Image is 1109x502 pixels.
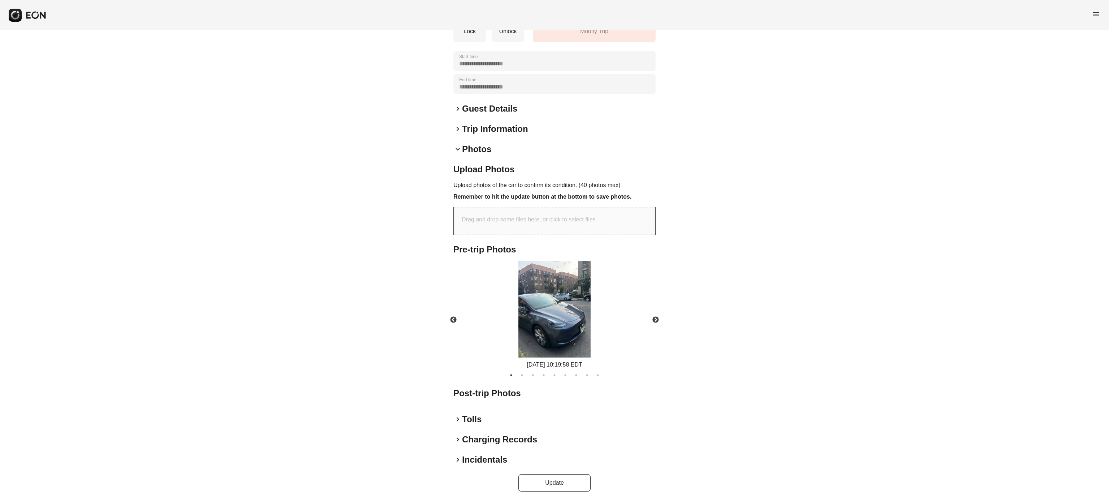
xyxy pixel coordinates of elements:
[462,454,507,466] h2: Incidentals
[441,307,466,333] button: Previous
[462,414,482,425] h2: Tolls
[573,372,580,379] button: 7
[462,143,491,155] h2: Photos
[1092,10,1100,18] span: menu
[457,27,482,36] p: Lock
[643,307,668,333] button: Next
[453,244,656,255] h2: Pre-trip Photos
[518,360,591,369] div: [DATE] 10:19:58 EDT
[453,415,462,424] span: keyboard_arrow_right
[453,181,656,190] p: Upload photos of the car to confirm its condition. (40 photos max)
[453,192,656,201] h3: Remember to hit the update button at the bottom to save photos.
[453,125,462,133] span: keyboard_arrow_right
[529,372,536,379] button: 3
[518,261,591,358] img: https://fastfleet.me/rails/active_storage/blobs/redirect/eyJfcmFpbHMiOnsibWVzc2FnZSI6IkJBaHBBNHBW...
[453,435,462,444] span: keyboard_arrow_right
[495,27,521,36] p: Unlock
[551,372,558,379] button: 5
[462,103,517,114] h2: Guest Details
[453,104,462,113] span: keyboard_arrow_right
[562,372,569,379] button: 6
[462,215,596,224] p: Drag and drop some files here, or click to select files
[518,372,526,379] button: 2
[453,388,656,399] h2: Post-trip Photos
[453,145,462,153] span: keyboard_arrow_down
[462,434,537,445] h2: Charging Records
[453,455,462,464] span: keyboard_arrow_right
[508,372,515,379] button: 1
[462,123,528,135] h2: Trip Information
[453,164,656,175] h2: Upload Photos
[583,372,591,379] button: 8
[594,372,601,379] button: 9
[540,372,547,379] button: 4
[518,474,591,492] button: Update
